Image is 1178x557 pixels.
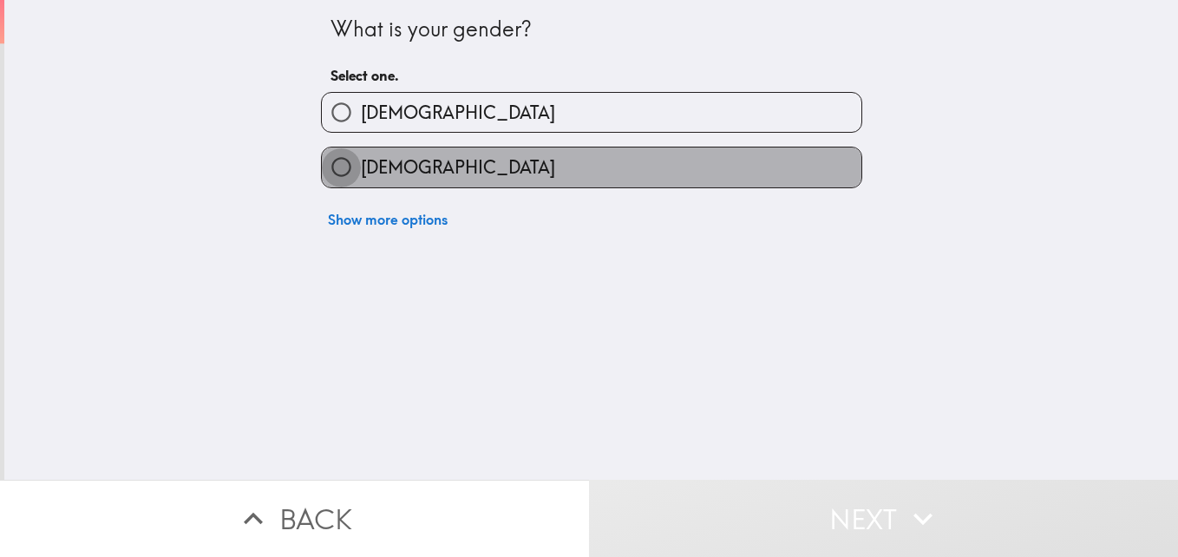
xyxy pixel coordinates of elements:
[330,66,853,85] h6: Select one.
[361,101,555,125] span: [DEMOGRAPHIC_DATA]
[361,155,555,180] span: [DEMOGRAPHIC_DATA]
[330,15,853,44] div: What is your gender?
[322,147,861,187] button: [DEMOGRAPHIC_DATA]
[322,93,861,132] button: [DEMOGRAPHIC_DATA]
[321,202,455,237] button: Show more options
[589,480,1178,557] button: Next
